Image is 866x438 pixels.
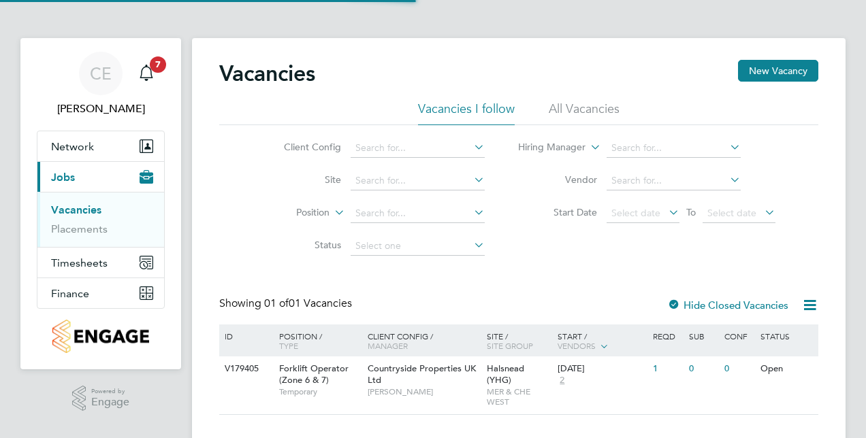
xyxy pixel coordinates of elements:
[279,340,298,351] span: Type
[721,324,756,348] div: Conf
[368,340,408,351] span: Manager
[279,363,349,386] span: Forklift Operator (Zone 6 & 7)
[263,173,341,186] label: Site
[51,287,89,300] span: Finance
[757,324,816,348] div: Status
[667,299,788,311] label: Hide Closed Vacancies
[554,324,649,358] div: Start /
[263,141,341,153] label: Client Config
[219,297,355,311] div: Showing
[558,340,596,351] span: Vendors
[487,386,551,407] span: MER & CHE WEST
[91,386,129,397] span: Powered by
[364,324,483,357] div: Client Config /
[72,386,130,411] a: Powered byEngage
[37,131,164,161] button: Network
[221,324,269,348] div: ID
[219,60,315,87] h2: Vacancies
[264,297,289,310] span: 01 of
[483,324,555,357] div: Site /
[37,101,165,117] span: Charlie Eadie
[519,173,597,186] label: Vendor
[91,397,129,408] span: Engage
[649,324,685,348] div: Reqd
[721,356,756,382] div: 0
[487,363,524,386] span: Halsnead (YHG)
[757,356,816,382] div: Open
[269,324,364,357] div: Position /
[368,386,480,397] span: [PERSON_NAME]
[519,206,597,218] label: Start Date
[133,52,160,95] a: 7
[558,375,566,386] span: 2
[368,363,476,386] span: Countryside Properties UK Ltd
[37,278,164,308] button: Finance
[649,356,685,382] div: 1
[221,356,269,382] div: V179405
[90,65,112,82] span: CE
[549,101,620,125] li: All Vacancies
[487,340,533,351] span: Site Group
[279,386,361,397] span: Temporary
[686,324,721,348] div: Sub
[37,248,164,277] button: Timesheets
[351,204,485,223] input: Search for...
[51,140,94,153] span: Network
[52,320,148,353] img: countryside-properties-logo-retina.png
[263,239,341,251] label: Status
[264,297,352,310] span: 01 Vacancies
[738,60,818,82] button: New Vacancy
[351,139,485,158] input: Search for...
[51,203,101,216] a: Vacancies
[682,203,700,221] span: To
[51,222,108,235] a: Placements
[37,192,164,247] div: Jobs
[607,139,741,158] input: Search for...
[150,56,166,73] span: 7
[351,237,485,256] input: Select one
[507,141,586,154] label: Hiring Manager
[51,171,75,184] span: Jobs
[686,356,721,382] div: 0
[37,320,165,353] a: Go to home page
[20,38,181,369] nav: Main navigation
[51,256,108,269] span: Timesheets
[707,207,756,219] span: Select date
[37,162,164,192] button: Jobs
[251,206,330,220] label: Position
[558,363,646,375] div: [DATE]
[351,171,485,190] input: Search for...
[611,207,660,219] span: Select date
[607,171,741,190] input: Search for...
[418,101,515,125] li: Vacancies I follow
[37,52,165,117] a: CE[PERSON_NAME]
